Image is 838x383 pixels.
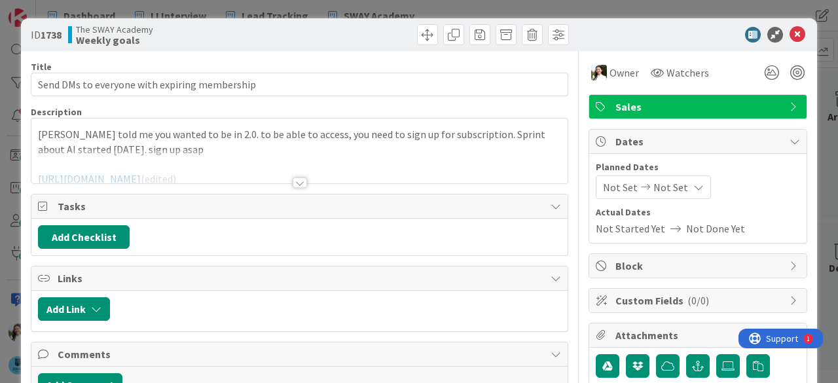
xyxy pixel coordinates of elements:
[686,221,745,236] span: Not Done Yet
[38,127,561,156] p: [PERSON_NAME] told me you wanted to be in 2.0. to be able to access, you need to sign up for subs...
[615,258,783,274] span: Block
[31,73,568,96] input: type card name here...
[76,35,153,45] b: Weekly goals
[41,28,62,41] b: 1738
[68,5,71,16] div: 1
[58,198,544,214] span: Tasks
[687,294,709,307] span: ( 0/0 )
[603,179,638,195] span: Not Set
[38,225,130,249] button: Add Checklist
[38,297,110,321] button: Add Link
[591,65,607,81] img: AK
[666,65,709,81] span: Watchers
[615,293,783,308] span: Custom Fields
[27,2,60,18] span: Support
[615,327,783,343] span: Attachments
[58,346,544,362] span: Comments
[596,206,800,219] span: Actual Dates
[596,160,800,174] span: Planned Dates
[596,221,665,236] span: Not Started Yet
[31,27,62,43] span: ID
[653,179,688,195] span: Not Set
[31,61,52,73] label: Title
[610,65,639,81] span: Owner
[58,270,544,286] span: Links
[615,99,783,115] span: Sales
[615,134,783,149] span: Dates
[31,106,82,118] span: Description
[76,24,153,35] span: The SWAY Academy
